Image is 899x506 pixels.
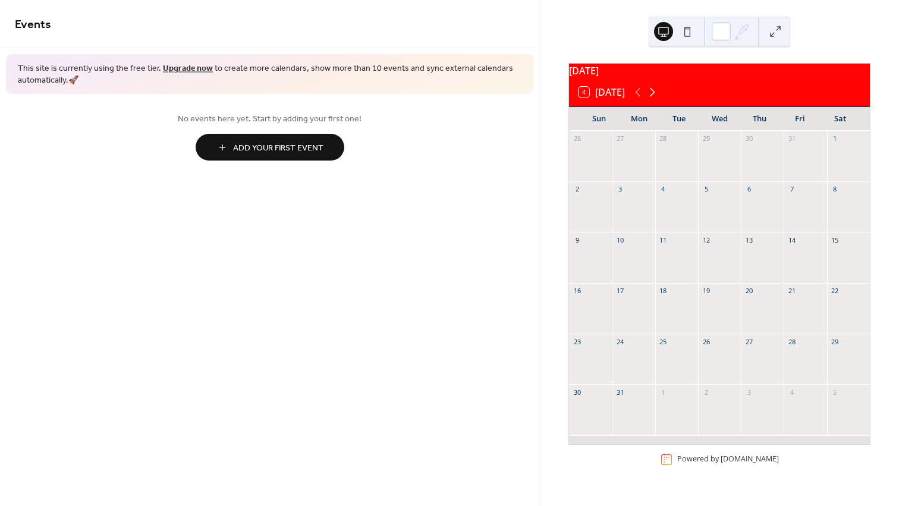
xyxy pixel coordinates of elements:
[573,287,581,296] div: 16
[831,185,840,194] div: 8
[744,134,753,143] div: 30
[615,388,624,397] div: 31
[659,185,668,194] div: 4
[831,235,840,244] div: 15
[659,287,668,296] div: 18
[573,337,581,346] div: 23
[659,107,700,131] div: Tue
[233,142,323,155] span: Add Your First Event
[787,235,796,244] div: 14
[780,107,821,131] div: Fri
[831,337,840,346] div: 29
[15,113,524,125] span: No events here yet. Start by adding your first one!
[702,235,711,244] div: 12
[740,107,780,131] div: Thu
[677,454,779,464] div: Powered by
[787,134,796,143] div: 31
[702,388,711,397] div: 2
[15,134,524,161] a: Add Your First Event
[787,287,796,296] div: 21
[744,185,753,194] div: 6
[831,134,840,143] div: 1
[659,134,668,143] div: 28
[573,235,581,244] div: 9
[573,134,581,143] div: 26
[820,107,860,131] div: Sat
[702,185,711,194] div: 5
[18,63,521,86] span: This site is currently using the free tier. to create more calendars, show more than 10 events an...
[787,388,796,397] div: 4
[615,185,624,194] div: 3
[579,107,619,131] div: Sun
[831,287,840,296] div: 22
[702,337,711,346] div: 26
[702,287,711,296] div: 19
[744,337,753,346] div: 27
[615,287,624,296] div: 17
[196,134,344,161] button: Add Your First Event
[787,185,796,194] div: 7
[163,61,213,77] a: Upgrade now
[831,388,840,397] div: 5
[659,235,668,244] div: 11
[573,185,581,194] div: 2
[699,107,740,131] div: Wed
[744,388,753,397] div: 3
[615,235,624,244] div: 10
[659,337,668,346] div: 25
[787,337,796,346] div: 28
[721,454,779,464] a: [DOMAIN_NAME]
[574,84,629,100] button: 4[DATE]
[573,388,581,397] div: 30
[744,287,753,296] div: 20
[569,64,870,78] div: [DATE]
[744,235,753,244] div: 13
[615,337,624,346] div: 24
[619,107,659,131] div: Mon
[659,388,668,397] div: 1
[615,134,624,143] div: 27
[702,134,711,143] div: 29
[15,13,51,36] span: Events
